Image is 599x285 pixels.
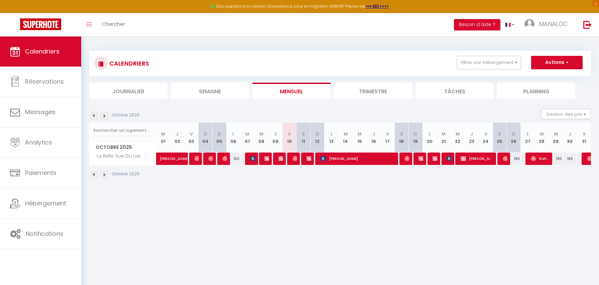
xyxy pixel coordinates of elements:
[414,131,417,137] abbr: D
[102,20,125,27] span: Chercher
[344,131,348,137] abbr: M
[288,131,291,137] abbr: V
[386,131,389,137] abbr: V
[25,199,66,207] span: Hébergement
[212,123,226,153] th: 05
[184,123,198,153] th: 03
[540,131,544,137] abbr: M
[394,123,408,153] th: 18
[512,131,515,137] abbr: D
[89,83,167,99] li: Journalier
[156,153,170,165] a: [PERSON_NAME]
[274,131,277,137] abbr: J
[250,152,255,165] span: [PERSON_NAME]
[423,123,437,153] th: 20
[563,123,577,153] th: 30
[569,131,571,137] abbr: J
[311,123,325,153] th: 12
[252,83,331,99] li: Mensuel
[296,123,311,153] th: 11
[112,112,140,118] p: Octobre 2025
[25,138,52,147] span: Analytics
[259,131,263,137] abbr: M
[437,123,451,153] th: 21
[194,152,199,165] span: [PERSON_NAME]
[93,124,152,136] input: Rechercher un logement...
[451,123,465,153] th: 22
[535,123,549,153] th: 28
[232,131,234,137] abbr: L
[527,131,529,137] abbr: L
[90,142,156,152] span: Octobre 2025
[268,123,282,153] th: 09
[498,131,501,137] abbr: S
[456,131,460,137] abbr: M
[292,152,297,165] span: [PERSON_NAME]
[204,131,207,137] abbr: S
[549,123,563,153] th: 29
[433,152,437,165] span: [PERSON_NAME][MEDICAL_DATA]
[577,123,591,153] th: 31
[415,83,494,99] li: Tâches
[226,153,240,165] div: 150
[519,13,576,36] a: ... MANALOC
[321,152,395,165] span: [PERSON_NAME]
[208,152,213,165] span: [PERSON_NAME]
[418,152,423,165] span: [PERSON_NAME]
[457,56,521,69] button: Filtrer par hébergement
[307,152,311,165] span: [PERSON_NAME]
[156,123,170,153] th: 01
[531,56,583,69] button: Actions
[524,19,534,29] img: ...
[503,152,507,165] span: Louis 3d
[316,131,319,137] abbr: D
[583,20,592,29] img: logout
[381,123,395,153] th: 17
[222,152,227,165] span: [PERSON_NAME]
[282,123,296,153] th: 10
[372,131,375,137] abbr: J
[160,149,191,162] span: [PERSON_NAME]
[112,171,140,177] p: Octobre 2025
[465,123,479,153] th: 23
[339,123,353,153] th: 14
[541,109,591,119] button: Gestion des prix
[408,123,423,153] th: 19
[161,131,165,137] abbr: M
[353,123,367,153] th: 15
[240,123,254,153] th: 07
[479,123,493,153] th: 24
[442,131,446,137] abbr: M
[583,131,586,137] abbr: V
[484,131,487,137] abbr: V
[218,131,221,137] abbr: D
[507,123,521,153] th: 26
[25,169,56,177] span: Paiements
[91,153,143,160] span: La Belle Vue Du Lac
[521,123,535,153] th: 27
[245,131,249,137] abbr: M
[497,83,575,99] li: Planning
[461,152,493,165] span: [PERSON_NAME]
[331,131,333,137] abbr: L
[507,153,521,165] div: 180
[190,131,193,137] abbr: V
[531,152,550,165] span: Rahma Mess Drira
[302,131,305,137] abbr: S
[454,19,500,30] button: Besoin d'aide ?
[367,123,381,153] th: 16
[429,131,431,137] abbr: L
[404,152,409,165] span: [PERSON_NAME] Saison
[493,123,507,153] th: 25
[170,123,184,153] th: 02
[25,47,59,56] span: Calendriers
[563,153,577,165] div: 180
[108,56,149,71] h3: CALENDRIERS
[549,153,563,165] div: 180
[554,131,558,137] abbr: M
[25,108,55,116] span: Messages
[176,131,178,137] abbr: J
[366,3,389,9] a: >>> ICI <<<<
[470,131,473,137] abbr: J
[539,20,568,28] span: MANALOC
